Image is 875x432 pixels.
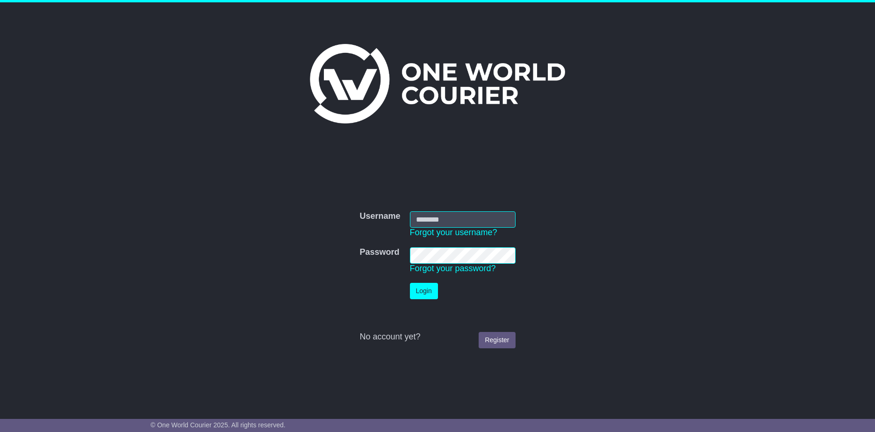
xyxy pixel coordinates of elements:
button: Login [410,283,438,299]
a: Register [479,332,515,348]
div: No account yet? [359,332,515,342]
label: Password [359,247,399,258]
img: One World [310,44,565,123]
span: © One World Courier 2025. All rights reserved. [151,421,286,429]
a: Forgot your password? [410,264,496,273]
label: Username [359,211,400,222]
a: Forgot your username? [410,228,497,237]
